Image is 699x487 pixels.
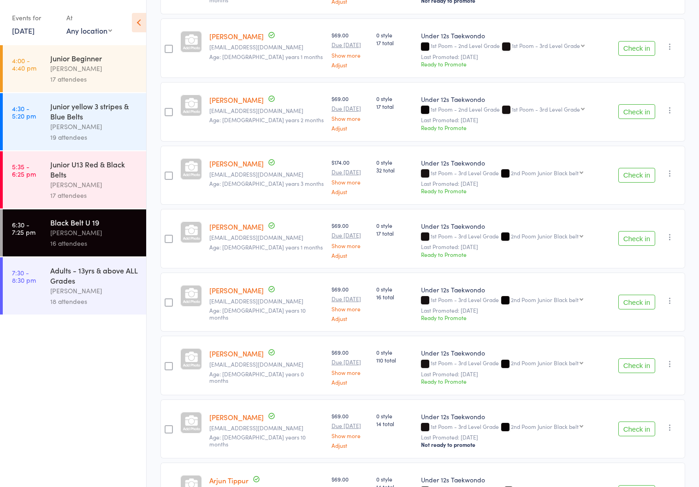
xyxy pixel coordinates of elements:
[50,74,138,84] div: 17 attendees
[332,243,369,249] a: Show more
[376,412,414,420] span: 0 style
[209,433,306,447] span: Age: [DEMOGRAPHIC_DATA] years 10 months
[332,189,369,195] a: Adjust
[209,475,249,485] a: Arjun Tippur
[332,433,369,439] a: Show more
[209,243,323,251] span: Age: [DEMOGRAPHIC_DATA] years 1 months
[50,227,138,238] div: [PERSON_NAME]
[421,297,611,304] div: 1st Poom - 3rd Level Grade
[421,475,611,484] div: Under 12s Taekwondo
[332,442,369,448] a: Adjust
[209,361,324,368] small: emfoulkes@live.com
[421,117,611,123] small: Last Promoted: [DATE]
[421,60,611,68] div: Ready to Promote
[12,57,36,71] time: 4:00 - 4:40 pm
[376,285,414,293] span: 0 style
[209,412,264,422] a: [PERSON_NAME]
[3,151,146,208] a: 5:35 -6:25 pmJunior U13 Red & Black Belts[PERSON_NAME]17 attendees
[332,379,369,385] a: Adjust
[50,121,138,132] div: [PERSON_NAME]
[421,42,611,50] div: 1st Poom - 2nd Level Grade
[209,179,324,187] span: Age: [DEMOGRAPHIC_DATA] years 3 months
[332,42,369,48] small: Due [DATE]
[421,158,611,167] div: Under 12s Taekwondo
[209,285,264,295] a: [PERSON_NAME]
[3,209,146,256] a: 6:30 -7:25 pmBlack Belt U 19[PERSON_NAME]16 attendees
[421,180,611,187] small: Last Promoted: [DATE]
[332,348,369,385] div: $69.00
[209,116,324,124] span: Age: [DEMOGRAPHIC_DATA] years 2 months
[376,39,414,47] span: 17 total
[332,158,369,195] div: $174.00
[332,115,369,121] a: Show more
[376,356,414,364] span: 110 total
[511,423,579,429] div: 2nd Poom Junior Black belt
[421,371,611,377] small: Last Promoted: [DATE]
[618,422,655,436] button: Check in
[332,412,369,448] div: $69.00
[421,285,611,294] div: Under 12s Taekwondo
[376,221,414,229] span: 0 style
[209,159,264,168] a: [PERSON_NAME]
[209,95,264,105] a: [PERSON_NAME]
[66,25,112,36] div: Any location
[3,45,146,92] a: 4:00 -4:40 pmJunior Beginner[PERSON_NAME]17 attendees
[50,296,138,307] div: 18 attendees
[332,252,369,258] a: Adjust
[512,106,580,112] div: 1st Poom - 3rd Level Grade
[421,360,611,368] div: 1st Poom - 3rd Level Grade
[332,315,369,321] a: Adjust
[209,298,324,304] small: mardihaab@gmail.com
[332,359,369,365] small: Due [DATE]
[50,238,138,249] div: 16 attendees
[332,232,369,238] small: Due [DATE]
[376,31,414,39] span: 0 style
[3,257,146,315] a: 7:30 -8:30 pmAdults - 13yrs & above ALL Grades[PERSON_NAME]18 attendees
[511,360,579,366] div: 2nd Poom Junior Black belt
[50,53,138,63] div: Junior Beginner
[50,265,138,285] div: Adults - 13yrs & above ALL Grades
[50,179,138,190] div: [PERSON_NAME]
[376,95,414,102] span: 0 style
[209,222,264,232] a: [PERSON_NAME]
[376,475,414,483] span: 0 style
[332,169,369,175] small: Due [DATE]
[421,348,611,357] div: Under 12s Taekwondo
[50,190,138,201] div: 17 attendees
[421,307,611,314] small: Last Promoted: [DATE]
[332,285,369,321] div: $69.00
[511,170,579,176] div: 2nd Poom Junior Black belt
[618,358,655,373] button: Check in
[511,297,579,303] div: 2nd Poom Junior Black belt
[376,348,414,356] span: 0 style
[332,125,369,131] a: Adjust
[376,102,414,110] span: 17 total
[50,63,138,74] div: [PERSON_NAME]
[332,179,369,185] a: Show more
[209,425,324,431] small: mardihaab@gmail.com
[12,163,36,178] time: 5:35 - 6:25 pm
[332,221,369,258] div: $69.00
[376,166,414,174] span: 32 total
[3,93,146,150] a: 4:30 -5:20 pmJunior yellow 3 stripes & Blue Belts[PERSON_NAME]19 attendees
[332,62,369,68] a: Adjust
[618,168,655,183] button: Check in
[421,250,611,258] div: Ready to Promote
[421,412,611,421] div: Under 12s Taekwondo
[50,132,138,143] div: 19 attendees
[421,124,611,131] div: Ready to Promote
[618,295,655,309] button: Check in
[12,25,35,36] a: [DATE]
[421,221,611,231] div: Under 12s Taekwondo
[421,187,611,195] div: Ready to Promote
[421,423,611,431] div: 1st Poom - 3rd Level Grade
[12,269,36,284] time: 7:30 - 8:30 pm
[332,306,369,312] a: Show more
[421,170,611,178] div: 1st Poom - 3rd Level Grade
[421,95,611,104] div: Under 12s Taekwondo
[332,31,369,67] div: $69.00
[50,285,138,296] div: [PERSON_NAME]
[209,107,324,114] small: deepali_dolar@yahoo.com
[209,234,324,241] small: taleipoyner@gmail.com
[421,377,611,385] div: Ready to Promote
